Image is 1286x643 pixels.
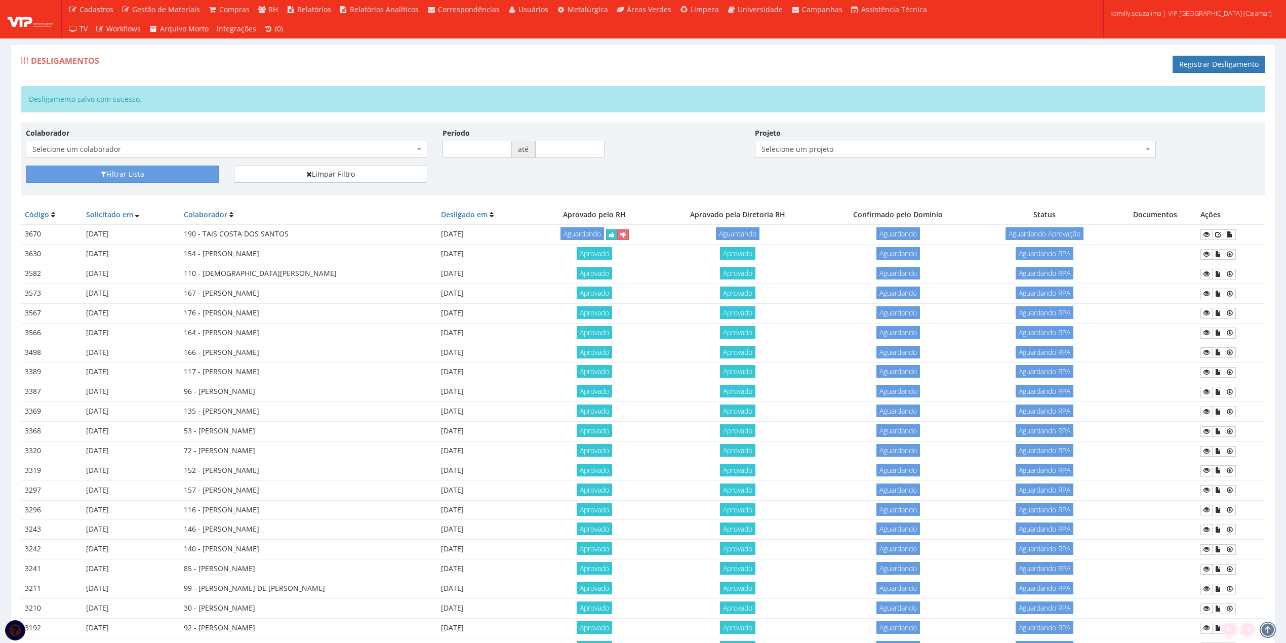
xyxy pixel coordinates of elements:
td: [DATE] [437,343,534,363]
a: Documentos [1212,387,1224,397]
a: Ficha Devolução EPIS [1224,465,1236,476]
a: Ficha Devolução EPIS [1224,249,1236,260]
td: [DATE] [437,461,534,480]
span: Aprovado [720,287,755,299]
span: Aguardando RPA [1016,247,1073,260]
span: Selecione um colaborador [26,141,427,158]
td: 3319 [21,461,82,480]
span: Aprovado [577,503,612,516]
td: 157 - [PERSON_NAME] [180,480,437,500]
td: 146 - [PERSON_NAME] [180,520,437,540]
span: Aguardando RPA [1016,287,1073,299]
span: Aguardando Aprovação [1006,227,1083,240]
span: Aguardando [876,503,920,516]
span: Aprovado [577,247,612,260]
span: Aprovado [577,385,612,397]
span: Aguardando [876,542,920,555]
span: Aguardando [876,385,920,397]
a: Ficha Devolução EPIS [1224,308,1236,318]
td: 176 - [PERSON_NAME] [180,303,437,323]
span: Aprovado [577,346,612,358]
td: [DATE] [437,284,534,303]
span: Aprovado [720,306,755,319]
td: [DATE] [437,559,534,579]
td: [DATE] [437,363,534,382]
span: (0) [275,24,283,33]
span: Selecione um projeto [755,141,1156,158]
label: Projeto [755,128,781,138]
a: Ficha Devolução EPIS [1224,446,1236,457]
span: Integrações [217,24,256,33]
td: [DATE] [437,224,534,244]
a: Documentos [1212,367,1224,378]
a: Documentos [1212,426,1224,437]
td: 92 - [PERSON_NAME] [180,618,437,638]
a: Ficha Devolução EPIS [1224,367,1236,378]
a: Documentos [1212,604,1224,614]
span: Aguardando RPA [1016,464,1073,476]
span: Limpeza [691,5,719,14]
span: Correspondências [438,5,500,14]
td: 152 - [PERSON_NAME] [180,461,437,480]
span: RH [268,5,278,14]
span: Aguardando [876,621,920,634]
a: TV [64,19,92,38]
a: Documentos [1212,564,1224,575]
span: Aguardando [876,267,920,279]
span: Aprovado [577,267,612,279]
td: [DATE] [437,303,534,323]
span: Aprovado [577,287,612,299]
a: Documentos [1224,229,1236,240]
td: [DATE] [82,441,180,461]
span: Desligamentos [31,55,99,66]
span: kamilly.souzalima | VIP [GEOGRAPHIC_DATA] (Cajamar) [1110,8,1272,18]
td: 154 - [PERSON_NAME] [180,245,437,264]
span: Cadastros [79,5,113,14]
td: 3192 [21,618,82,638]
span: Aguardando RPA [1016,306,1073,319]
td: [DATE] [82,480,180,500]
td: [DATE] [437,579,534,599]
span: Aguardando [876,306,920,319]
td: 3368 [21,422,82,441]
a: Registrar Desligamento [1173,56,1265,73]
span: Assistência Técnica [861,5,927,14]
span: Campanhas [802,5,842,14]
span: Aprovado [720,562,755,575]
span: Aprovado [720,385,755,397]
td: [DATE] [437,480,534,500]
span: Aprovado [577,523,612,535]
td: [DATE] [82,500,180,520]
a: Limpar Filtro [234,166,427,183]
td: 99 - [PERSON_NAME] DE [PERSON_NAME] [180,579,437,599]
span: Universidade [738,5,783,14]
th: Aprovado pelo RH [534,206,655,224]
span: Aprovado [577,542,612,555]
span: Aguardando [876,523,920,535]
td: 167 - [PERSON_NAME] [180,284,437,303]
td: 96 - [PERSON_NAME] [180,382,437,402]
td: [DATE] [437,245,534,264]
td: [DATE] [437,520,534,540]
td: 53 - [PERSON_NAME] [180,422,437,441]
span: Aguardando [876,346,920,358]
td: [DATE] [437,598,534,618]
span: Aguardando [876,444,920,457]
td: 3670 [21,224,82,244]
td: 3210 [21,598,82,618]
span: Aprovado [720,464,755,476]
span: Aprovado [720,247,755,260]
span: Aguardando [876,287,920,299]
span: Aguardando RPA [1016,444,1073,457]
span: Aprovado [720,542,755,555]
a: Ficha Devolução EPIS [1224,269,1236,279]
td: [DATE] [82,323,180,343]
span: Aprovado [720,326,755,339]
span: Workflows [106,24,141,33]
span: Aprovado [720,424,755,437]
span: Aguardando [876,247,920,260]
span: até [512,141,535,158]
span: Aguardando RPA [1016,621,1073,634]
a: Documentos [1212,525,1224,535]
span: TV [79,24,88,33]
